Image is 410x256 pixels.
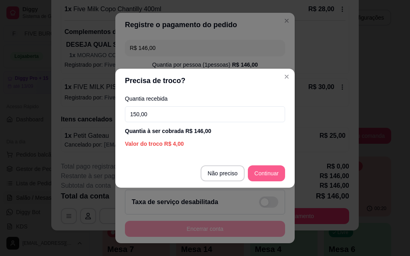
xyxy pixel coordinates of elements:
[201,165,245,181] button: Não preciso
[125,127,285,135] div: Quantia à ser cobrada R$ 146,00
[125,96,285,101] label: Quantia recebida
[125,140,285,148] div: Valor do troco R$ 4,00
[115,69,295,93] header: Precisa de troco?
[248,165,285,181] button: Continuar
[280,70,293,83] button: Close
